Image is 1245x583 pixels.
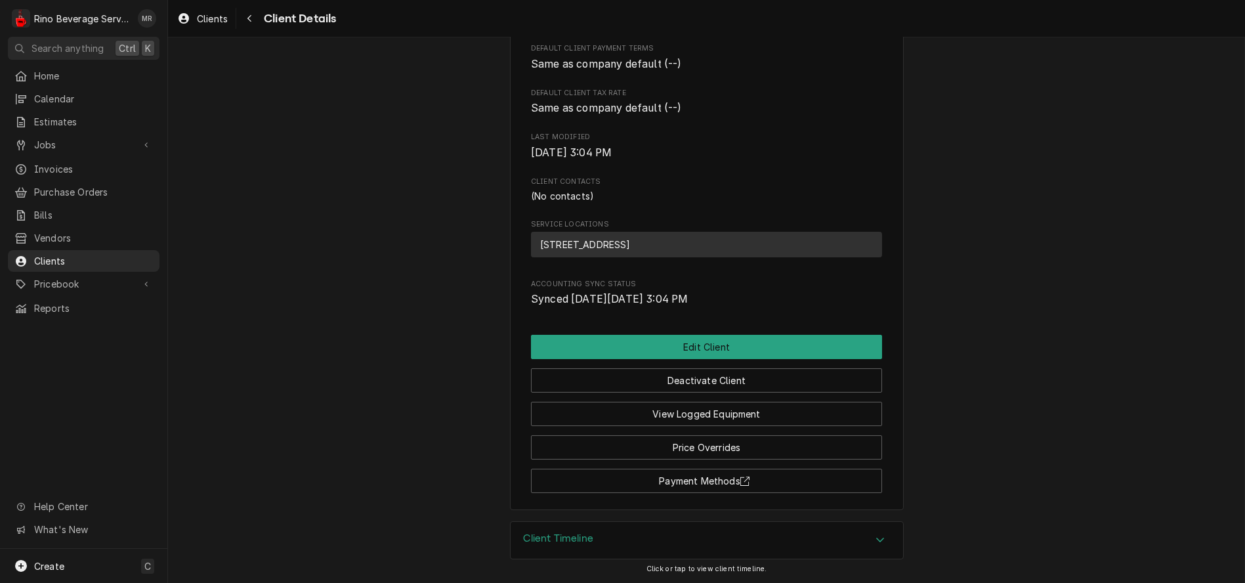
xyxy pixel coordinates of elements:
div: Default Client Payment Terms [531,43,882,72]
a: Home [8,65,159,87]
span: Client Details [260,10,336,28]
span: Client Contacts [531,177,882,187]
span: Default Client Payment Terms [531,56,882,72]
span: K [145,41,151,55]
div: Rino Beverage Service [34,12,131,26]
a: Purchase Orders [8,181,159,203]
div: Default Client Tax Rate [531,88,882,116]
div: Client Contacts List [531,189,882,203]
a: Estimates [8,111,159,133]
span: Clients [197,12,228,26]
div: Service Locations [531,219,882,263]
a: Invoices [8,158,159,180]
span: Pricebook [34,277,133,291]
a: Vendors [8,227,159,249]
span: Create [34,561,64,572]
a: Go to Pricebook [8,273,159,295]
span: Help Center [34,500,152,513]
span: Click or tap to view client timeline. [646,565,767,573]
a: Go to Jobs [8,134,159,156]
span: [DATE] 3:04 PM [531,146,612,159]
span: [STREET_ADDRESS] [540,238,631,251]
span: Default Client Payment Terms [531,43,882,54]
span: Last Modified [531,145,882,161]
div: Last Modified [531,132,882,160]
span: Clients [34,254,153,268]
div: Button Group Row [531,335,882,359]
div: Button Group Row [531,393,882,426]
div: Service Locations List [531,232,882,263]
span: Search anything [32,41,104,55]
div: Button Group Row [531,359,882,393]
button: Deactivate Client [531,368,882,393]
span: What's New [34,523,152,536]
span: Default Client Tax Rate [531,88,882,98]
a: Go to What's New [8,519,159,540]
div: Melissa Rinehart's Avatar [138,9,156,28]
span: Last Modified [531,132,882,142]
a: Reports [8,297,159,319]
a: Go to Help Center [8,496,159,517]
span: Estimates [34,115,153,129]
span: Accounting Sync Status [531,291,882,307]
span: Service Locations [531,219,882,230]
span: Bills [34,208,153,222]
div: Button Group [531,335,882,493]
button: Accordion Details Expand Trigger [511,522,903,559]
div: Service Location [531,232,882,257]
span: Purchase Orders [34,185,153,199]
span: Same as company default (--) [531,58,681,70]
a: Clients [172,8,233,30]
div: Accounting Sync Status [531,279,882,307]
button: Price Overrides [531,435,882,460]
button: Edit Client [531,335,882,359]
span: Vendors [34,231,153,245]
span: C [144,559,151,573]
span: Ctrl [119,41,136,55]
button: Navigate back [239,8,260,29]
div: Accordion Header [511,522,903,559]
button: Payment Methods [531,469,882,493]
a: Calendar [8,88,159,110]
button: View Logged Equipment [531,402,882,426]
span: Synced [DATE][DATE] 3:04 PM [531,293,688,305]
div: Rino Beverage Service's Avatar [12,9,30,28]
span: Default Client Tax Rate [531,100,882,116]
button: Search anythingCtrlK [8,37,159,60]
span: Accounting Sync Status [531,279,882,290]
a: Clients [8,250,159,272]
div: Button Group Row [531,426,882,460]
span: Reports [34,301,153,315]
span: Home [34,69,153,83]
a: Bills [8,204,159,226]
span: Calendar [34,92,153,106]
div: Client Timeline [510,521,904,559]
div: Client Contacts [531,177,882,203]
div: MR [138,9,156,28]
div: R [12,9,30,28]
span: Same as company default (--) [531,102,681,114]
span: Jobs [34,138,133,152]
h3: Client Timeline [524,532,593,545]
div: Button Group Row [531,460,882,493]
span: Invoices [34,162,153,176]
